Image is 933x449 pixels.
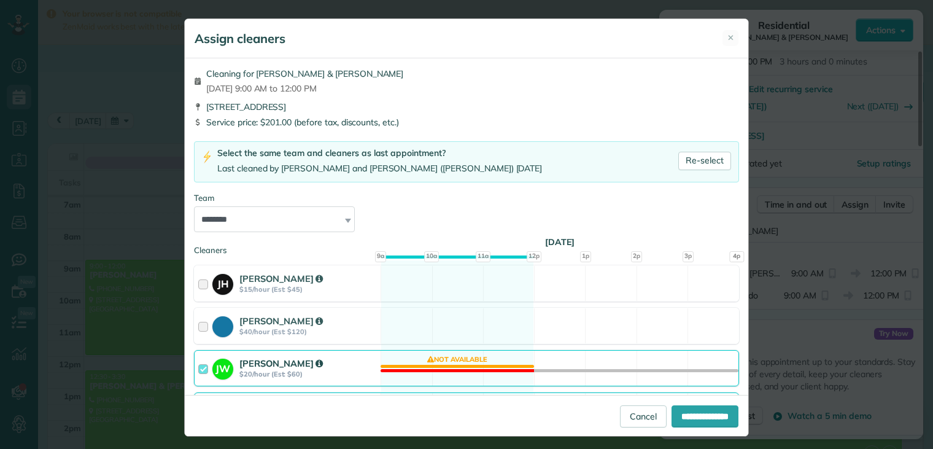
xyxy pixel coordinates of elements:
[239,273,323,284] strong: [PERSON_NAME]
[727,32,734,44] span: ✕
[239,285,377,294] strong: $15/hour (Est: $45)
[620,405,667,428] a: Cancel
[239,315,323,327] strong: [PERSON_NAME]
[194,244,739,248] div: Cleaners
[212,274,233,291] strong: JH
[217,162,542,175] div: Last cleaned by [PERSON_NAME] and [PERSON_NAME] ([PERSON_NAME]) [DATE]
[239,370,377,378] strong: $20/hour (Est: $60)
[212,359,233,376] strong: JW
[194,116,739,128] div: Service price: $201.00 (before tax, discounts, etc.)
[239,357,323,369] strong: [PERSON_NAME]
[202,150,212,163] img: lightning-bolt-icon-94e5364df696ac2de96d3a42b8a9ff6ba979493684c50e6bbbcda72601fa0d29.png
[195,30,285,47] h5: Assign cleaners
[239,327,377,336] strong: $40/hour (Est: $120)
[678,152,731,170] a: Re-select
[217,147,542,160] div: Select the same team and cleaners as last appointment?
[194,101,739,113] div: [STREET_ADDRESS]
[206,68,403,80] span: Cleaning for [PERSON_NAME] & [PERSON_NAME]
[194,192,739,204] div: Team
[206,82,403,95] span: [DATE] 9:00 AM to 12:00 PM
